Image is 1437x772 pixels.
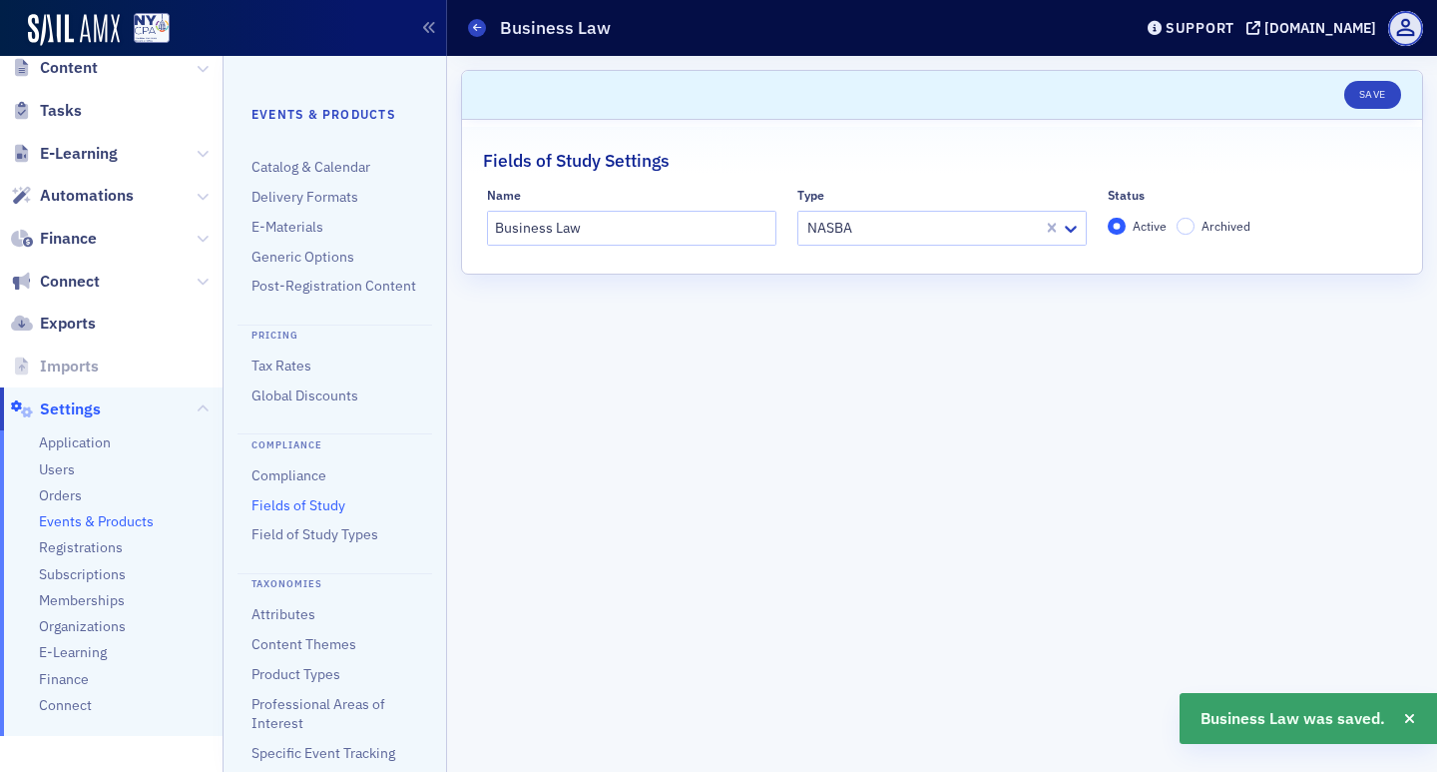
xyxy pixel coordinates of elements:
span: Connect [40,271,100,293]
a: Memberships [39,591,125,610]
a: Registrations [39,538,123,557]
div: Support [1166,19,1234,37]
img: SailAMX [134,13,170,44]
a: Post-Registration Content [251,277,416,295]
div: Status [1108,188,1145,203]
a: Content [11,57,98,79]
span: Finance [40,228,97,250]
a: E-Learning [39,643,107,662]
a: Delivery Formats [251,188,358,206]
span: Content [40,57,98,79]
a: Fields of Study [251,496,345,514]
h4: Compliance [238,433,432,452]
a: Connect [11,271,100,293]
a: Tax Rates [251,357,311,375]
a: Imports [11,356,99,378]
span: Business Law was saved. [1200,707,1385,731]
a: Users [39,460,75,479]
span: Active [1133,218,1167,234]
a: Organizations [39,617,126,636]
a: Exports [11,313,96,335]
a: Finance [39,670,89,689]
h4: Events & Products [251,105,418,123]
div: Name [487,188,521,203]
a: Compliance [251,466,326,484]
a: Finance [11,228,97,250]
span: Archived [1201,218,1250,234]
a: Content Themes [251,635,356,653]
a: Application [39,433,111,452]
a: Field of Study Types [251,525,378,543]
a: Events & Products [39,512,154,531]
span: Imports [40,356,99,378]
button: Save [1344,81,1401,109]
span: Exports [40,313,96,335]
span: Automations [40,185,134,207]
button: [DOMAIN_NAME] [1246,21,1383,35]
a: Specific Event Tracking [251,744,395,762]
a: E-Learning [11,143,118,165]
span: E-Learning [40,143,118,165]
span: Tasks [40,100,82,122]
a: Settings [11,398,101,420]
h4: Taxonomies [238,573,432,592]
input: Active [1108,218,1126,236]
a: Global Discounts [251,386,358,404]
a: Attributes [251,605,315,623]
span: Settings [40,398,101,420]
a: Product Types [251,665,340,683]
a: Subscriptions [39,565,126,584]
a: Orders [39,486,82,505]
a: Tasks [11,100,82,122]
a: Automations [11,185,134,207]
span: Profile [1388,11,1423,46]
div: [DOMAIN_NAME] [1264,19,1376,37]
a: Professional Areas of Interest [251,695,385,732]
a: Catalog & Calendar [251,158,370,176]
a: Connect [39,696,92,715]
a: Generic Options [251,248,354,266]
img: SailAMX [28,14,120,46]
h1: Business Law [500,16,611,40]
h4: Pricing [238,325,432,344]
div: Type [797,188,824,203]
a: E-Materials [251,218,323,236]
input: Archived [1177,218,1195,236]
a: View Homepage [120,13,170,47]
h2: Fields of Study Settings [483,148,670,174]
